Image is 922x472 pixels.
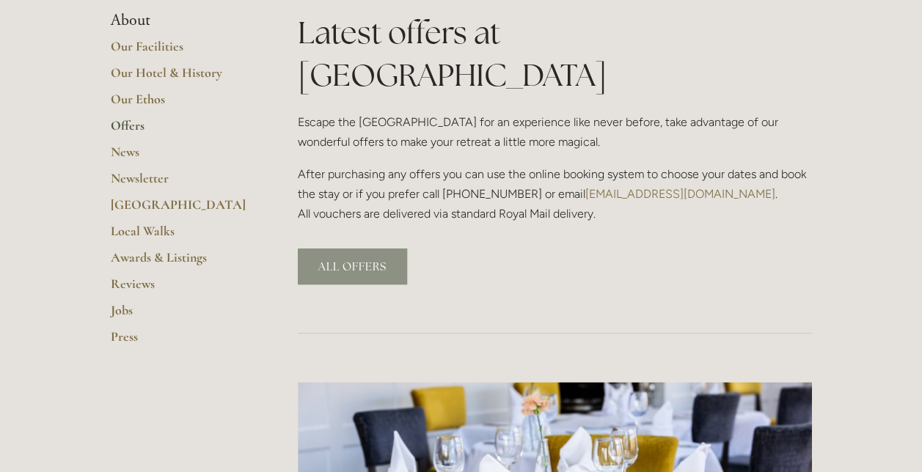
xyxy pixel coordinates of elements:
a: News [111,144,251,170]
a: Our Hotel & History [111,64,251,91]
p: After purchasing any offers you can use the online booking system to choose your dates and book t... [298,164,812,224]
a: Press [111,328,251,355]
p: Escape the [GEOGRAPHIC_DATA] for an experience like never before, take advantage of our wonderful... [298,112,812,152]
a: Local Walks [111,223,251,249]
a: Our Ethos [111,91,251,117]
a: Awards & Listings [111,249,251,276]
a: [GEOGRAPHIC_DATA] [111,196,251,223]
a: Jobs [111,302,251,328]
a: [EMAIL_ADDRESS][DOMAIN_NAME] [585,187,775,201]
li: About [111,11,251,30]
a: ALL OFFERS [298,248,407,284]
a: Newsletter [111,170,251,196]
h1: Latest offers at [GEOGRAPHIC_DATA] [298,11,812,97]
a: Offers [111,117,251,144]
a: Reviews [111,276,251,302]
a: Our Facilities [111,38,251,64]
